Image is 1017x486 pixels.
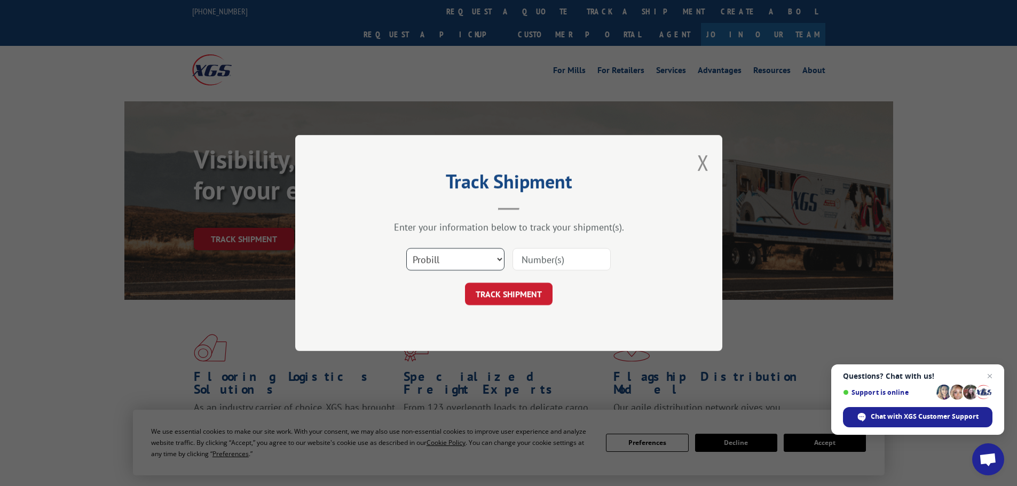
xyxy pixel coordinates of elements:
[972,443,1004,475] a: Open chat
[871,412,979,421] span: Chat with XGS Customer Support
[349,174,669,194] h2: Track Shipment
[513,248,611,270] input: Number(s)
[349,221,669,233] div: Enter your information below to track your shipment(s).
[843,372,992,380] span: Questions? Chat with us!
[697,148,709,177] button: Close modal
[843,407,992,427] span: Chat with XGS Customer Support
[465,283,553,305] button: TRACK SHIPMENT
[843,388,933,396] span: Support is online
